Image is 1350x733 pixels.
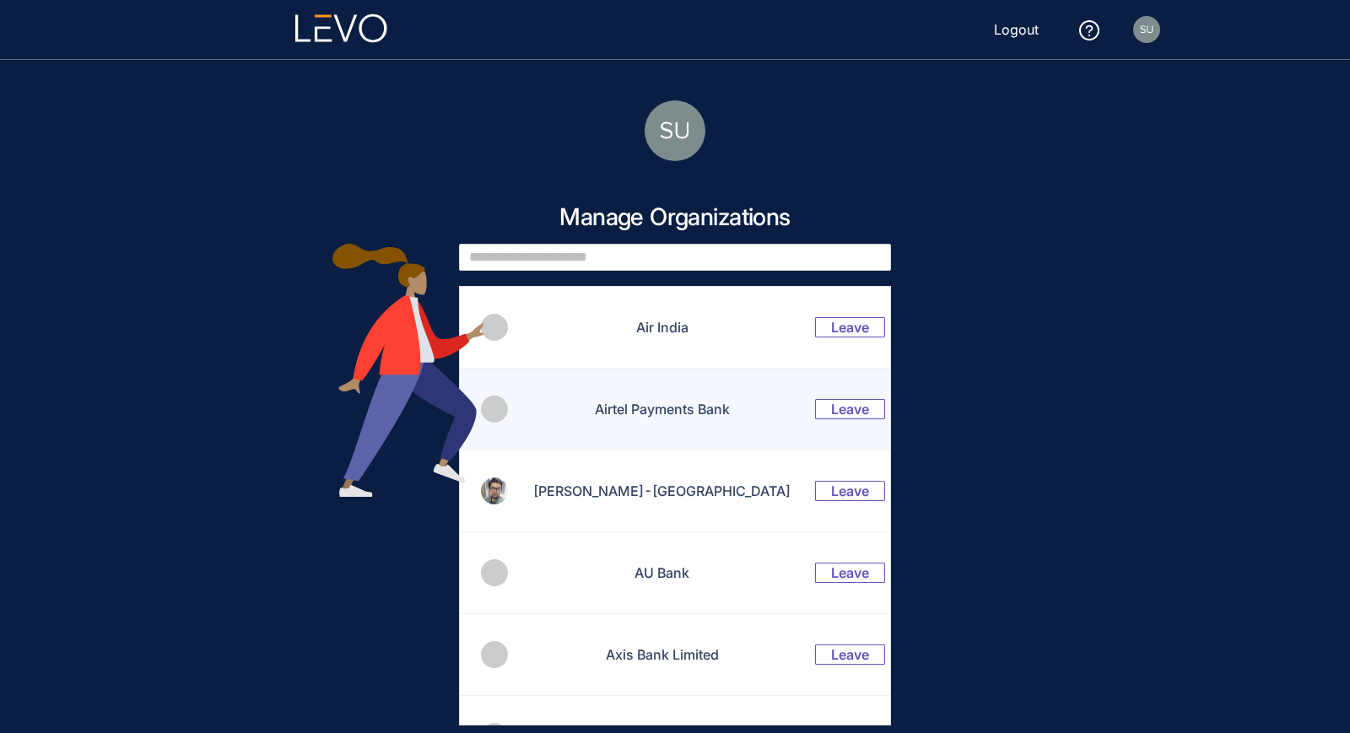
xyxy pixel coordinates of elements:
[980,16,1052,43] button: Logout
[815,644,885,665] button: Leave
[509,450,796,532] td: [PERSON_NAME]-[GEOGRAPHIC_DATA]
[994,22,1039,37] span: Logout
[645,100,705,161] img: 0b0753a0c15b1a81039d0024b9950959
[509,287,796,369] td: Air India
[831,565,869,580] span: Leave
[815,317,885,337] button: Leave
[831,483,869,499] span: Leave
[815,481,885,501] button: Leave
[481,477,508,504] img: ACg8ocJ8_T0pQyPlYRWjRFbT93eF7tqY1NBTs2DjyxGu3KMbMA1wKf4=s96-c
[559,202,790,232] h3: Manage Organizations
[509,614,796,696] td: Axis Bank Limited
[509,369,796,450] td: Airtel Payments Bank
[509,532,796,614] td: AU Bank
[831,647,869,662] span: Leave
[831,402,869,417] span: Leave
[815,399,885,419] button: Leave
[831,320,869,335] span: Leave
[1133,16,1160,43] img: profile
[815,563,885,583] button: Leave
